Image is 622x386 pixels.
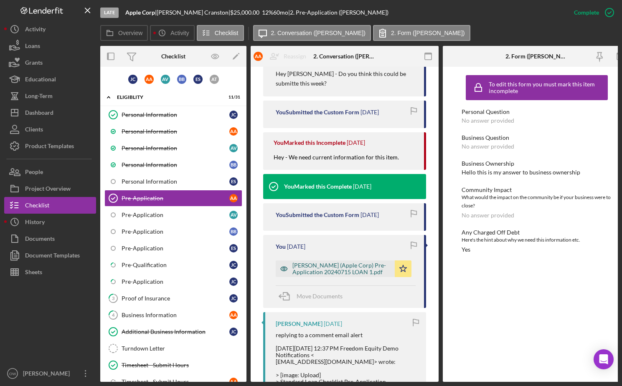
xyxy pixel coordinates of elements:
[4,230,96,247] button: Documents
[229,378,238,386] div: A A
[122,245,229,252] div: Pre-Application
[104,290,242,307] a: 3Proof of InsuranceJC
[4,164,96,180] a: People
[284,48,306,65] div: Reassign
[4,88,96,104] button: Long-Term
[229,261,238,269] div: J C
[170,30,189,36] label: Activity
[4,264,96,280] button: Sheets
[25,21,46,40] div: Activity
[462,160,612,167] div: Business Ownership
[361,212,379,218] time: 2024-12-05 16:21
[353,183,371,190] time: 2025-03-11 21:02
[4,21,96,38] button: Activity
[229,227,238,236] div: B B
[122,378,229,385] div: Timesheet - Submit Hours
[276,243,286,250] div: You
[122,362,242,368] div: Timesheet - Submit Hours
[4,121,96,138] button: Clients
[122,111,229,118] div: Personal Information
[462,193,612,210] div: What would the impact on the community be if your business were to close?
[122,128,229,135] div: Personal Information
[229,278,238,286] div: J C
[104,223,242,240] a: Pre-ApplicationBB
[229,194,238,202] div: A A
[489,81,606,94] div: To edit this form you must mark this item incomplete
[4,365,96,382] button: OW[PERSON_NAME]
[104,340,242,357] a: Turndown Letter
[574,4,599,21] div: Complete
[229,311,238,319] div: A A
[274,153,407,170] div: Hey - We need current information for this item.
[4,71,96,88] button: Educational
[462,229,612,236] div: Any Charged Off Debt
[117,95,219,100] div: Eligiblity
[276,212,359,218] div: You Submitted the Custom Form
[122,345,242,352] div: Turndown Letter
[128,75,137,84] div: J C
[25,38,40,56] div: Loans
[4,138,96,154] button: Product Templates
[313,53,376,60] div: 2. Conversation ([PERSON_NAME])
[4,197,96,214] a: Checklist
[125,9,155,16] b: Apple Corp
[274,139,345,146] div: You Marked this Incomplete
[104,140,242,156] a: Personal InformationAV
[462,134,612,141] div: Business Question
[25,104,53,123] div: Dashboard
[25,230,55,249] div: Documents
[104,156,242,173] a: Personal InformationBB
[229,294,238,303] div: J C
[122,195,229,202] div: Pre-Application
[104,240,242,257] a: Pre-ApplicationES
[118,30,142,36] label: Overview
[25,247,80,266] div: Document Templates
[104,173,242,190] a: Personal InformationES
[25,197,49,216] div: Checklist
[4,247,96,264] button: Document Templates
[4,104,96,121] button: Dashboard
[150,25,194,41] button: Activity
[271,30,366,36] label: 2. Conversation ([PERSON_NAME])
[4,54,96,71] a: Grants
[229,211,238,219] div: A V
[125,9,157,16] div: |
[254,52,263,61] div: A A
[253,25,371,41] button: 2. Conversation ([PERSON_NAME])
[193,75,203,84] div: E S
[4,180,96,197] button: Project Overview
[288,9,388,16] div: | 2. Pre-Application ([PERSON_NAME])
[566,4,618,21] button: Complete
[100,25,148,41] button: Overview
[4,38,96,54] a: Loans
[292,262,391,275] div: [PERSON_NAME] (Apple Corp) Pre-Application 20240715 LOAN 1.pdf
[276,286,351,307] button: Move Documents
[229,144,238,152] div: A V
[122,278,229,285] div: Pre-Application
[25,164,43,182] div: People
[284,183,352,190] div: You Marked this Complete
[276,320,322,327] div: [PERSON_NAME]
[229,161,238,169] div: B B
[25,121,43,140] div: Clients
[462,187,612,193] div: Community Impact
[25,214,45,232] div: History
[505,53,568,60] div: 2. Form ([PERSON_NAME])
[462,117,514,124] div: No answer provided
[112,295,114,301] tspan: 3
[122,312,229,318] div: Business Information
[25,264,42,283] div: Sheets
[25,88,53,106] div: Long-Term
[21,365,75,384] div: [PERSON_NAME]
[215,30,239,36] label: Checklist
[391,30,465,36] label: 2. Form ([PERSON_NAME])
[462,212,514,219] div: No answer provided
[100,8,119,18] div: Late
[25,180,71,199] div: Project Overview
[145,75,154,84] div: A A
